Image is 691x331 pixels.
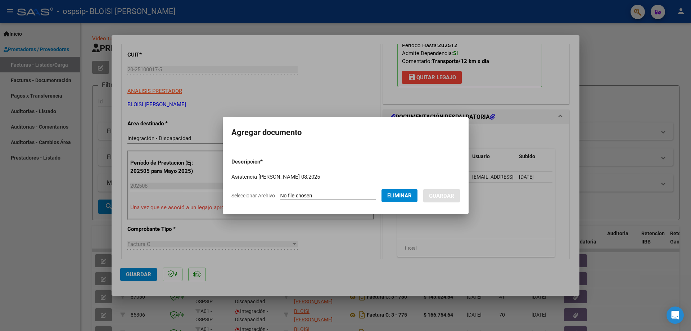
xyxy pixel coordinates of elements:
[387,192,412,199] span: Eliminar
[423,189,460,202] button: Guardar
[667,307,684,324] div: Open Intercom Messenger
[231,158,300,166] p: Descripcion
[381,189,417,202] button: Eliminar
[231,126,460,139] h2: Agregar documento
[231,193,275,198] span: Seleccionar Archivo
[429,193,454,199] span: Guardar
